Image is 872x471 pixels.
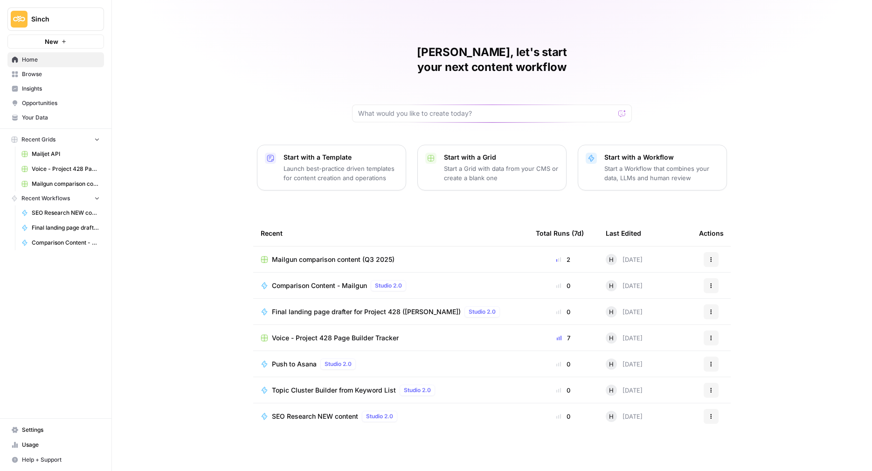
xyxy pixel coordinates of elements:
a: SEO Research NEW content [17,205,104,220]
a: Topic Cluster Builder from Keyword ListStudio 2.0 [261,385,521,396]
a: Mailjet API [17,147,104,162]
p: Start a Grid with data from your CMS or create a blank one [444,164,559,183]
div: [DATE] [606,306,643,317]
div: 0 [536,359,591,369]
span: Recent Workflows [21,194,70,203]
div: [DATE] [606,280,643,291]
span: Recent Grids [21,135,55,144]
span: Usage [22,441,100,449]
span: Studio 2.0 [375,281,402,290]
button: New [7,35,104,49]
span: Your Data [22,113,100,122]
span: Final landing page drafter for Project 428 ([PERSON_NAME]) [32,224,100,232]
p: Launch best-practice driven templates for content creation and operations [284,164,398,183]
span: Home [22,56,100,64]
span: Push to Asana [272,359,317,369]
span: Comparison Content - Mailgun [272,281,367,290]
div: Last Edited [606,220,641,246]
div: 0 [536,307,591,316]
a: Voice - Project 428 Page Builder Tracker [17,162,104,176]
span: Comparison Content - Mailgun [32,239,100,247]
span: Topic Cluster Builder from Keyword List [272,386,396,395]
a: Browse [7,67,104,82]
p: Start with a Grid [444,153,559,162]
div: 0 [536,386,591,395]
a: Insights [7,81,104,96]
a: Your Data [7,110,104,125]
span: Final landing page drafter for Project 428 ([PERSON_NAME]) [272,307,461,316]
a: Home [7,52,104,67]
div: 0 [536,281,591,290]
a: Mailgun comparison content (Q3 2025) [261,255,521,264]
a: Final landing page drafter for Project 428 ([PERSON_NAME]) [17,220,104,235]
button: Start with a GridStart a Grid with data from your CMS or create a blank one [417,145,567,190]
div: 2 [536,255,591,264]
p: Start with a Workflow [604,153,719,162]
span: Opportunities [22,99,100,107]
a: Usage [7,437,104,452]
span: Voice - Project 428 Page Builder Tracker [272,333,399,343]
div: Actions [699,220,724,246]
div: Recent [261,220,521,246]
a: Final landing page drafter for Project 428 ([PERSON_NAME])Studio 2.0 [261,306,521,317]
button: Workspace: Sinch [7,7,104,31]
span: H [609,359,614,369]
span: Voice - Project 428 Page Builder Tracker [32,165,100,173]
input: What would you like to create today? [358,109,615,118]
span: H [609,281,614,290]
button: Recent Grids [7,133,104,147]
p: Start with a Template [284,153,398,162]
button: Help + Support [7,452,104,467]
span: Studio 2.0 [469,308,496,316]
span: Sinch [31,14,88,24]
div: [DATE] [606,411,643,422]
a: Comparison Content - MailgunStudio 2.0 [261,280,521,291]
a: Voice - Project 428 Page Builder Tracker [261,333,521,343]
div: [DATE] [606,254,643,265]
span: Mailgun comparison content (Q3 2025) [272,255,394,264]
span: H [609,386,614,395]
div: [DATE] [606,332,643,344]
span: New [45,37,58,46]
button: Recent Workflows [7,191,104,205]
div: Total Runs (7d) [536,220,584,246]
span: Browse [22,70,100,78]
a: Opportunities [7,96,104,111]
a: Comparison Content - Mailgun [17,235,104,250]
p: Start a Workflow that combines your data, LLMs and human review [604,164,719,183]
div: [DATE] [606,385,643,396]
a: Settings [7,422,104,437]
span: Studio 2.0 [325,360,352,368]
span: Insights [22,84,100,93]
div: [DATE] [606,359,643,370]
a: Mailgun comparison content (Q3 2025) [17,176,104,191]
span: H [609,333,614,343]
span: SEO Research NEW content [272,412,358,421]
a: Push to AsanaStudio 2.0 [261,359,521,370]
img: Sinch Logo [11,11,28,28]
span: H [609,255,614,264]
span: Settings [22,426,100,434]
span: Studio 2.0 [404,386,431,394]
a: SEO Research NEW contentStudio 2.0 [261,411,521,422]
button: Start with a WorkflowStart a Workflow that combines your data, LLMs and human review [578,145,727,190]
button: Start with a TemplateLaunch best-practice driven templates for content creation and operations [257,145,406,190]
div: 0 [536,412,591,421]
span: Mailgun comparison content (Q3 2025) [32,180,100,188]
span: SEO Research NEW content [32,209,100,217]
div: 7 [536,333,591,343]
span: Studio 2.0 [366,412,393,421]
span: Mailjet API [32,150,100,158]
span: H [609,412,614,421]
span: Help + Support [22,456,100,464]
span: H [609,307,614,316]
h1: [PERSON_NAME], let's start your next content workflow [352,45,632,75]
